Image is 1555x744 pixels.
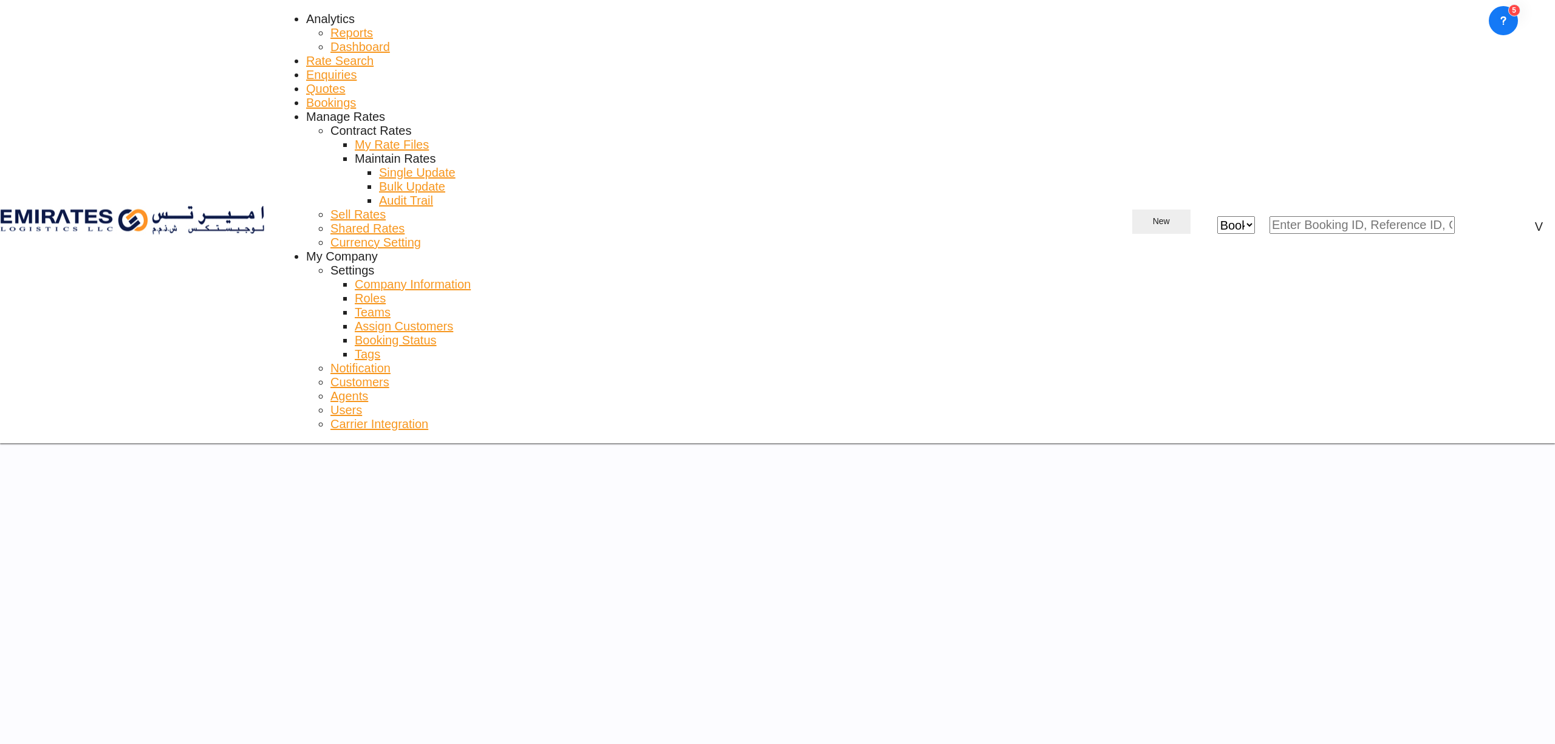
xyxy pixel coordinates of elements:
span: Bulk Update [379,180,445,193]
a: Audit Trail [379,194,433,208]
a: Rate Search [306,54,374,68]
a: Customers [330,375,389,389]
md-icon: icon-close [1203,217,1217,231]
div: Manage Rates [306,110,385,124]
div: My Company [306,250,378,264]
div: Maintain Rates [355,152,436,166]
div: icon-magnify [1469,218,1484,233]
span: Shared Rates [330,222,405,235]
md-icon: icon-magnify [1455,218,1469,233]
span: icon-magnify [1455,216,1469,234]
span: Enquiries [306,68,357,81]
div: V [1535,220,1543,234]
span: icon-close [1203,216,1217,234]
input: Enter Booking ID, Reference ID, Order ID [1270,216,1455,234]
span: Analytics [306,12,355,26]
md-icon: icon-chevron-down [1255,218,1270,233]
a: Carrier Integration [330,417,428,431]
span: Settings [330,264,374,277]
a: Enquiries [306,68,357,82]
a: Sell Rates [330,208,386,222]
span: Reports [330,26,373,39]
span: Sell Rates [330,208,386,221]
span: Single Update [379,166,456,179]
a: Agents [330,389,368,403]
span: My Company [306,250,378,263]
a: Dashboard [330,40,390,54]
a: Users [330,403,362,417]
a: Currency Setting [330,236,421,250]
a: Reports [330,26,373,40]
a: Assign Customers [355,319,453,333]
a: Notification [330,361,391,375]
a: Company Information [355,278,471,292]
a: Bulk Update [379,180,445,194]
a: Tags [355,347,380,361]
md-icon: icon-chevron-down [1170,214,1184,229]
span: Contract Rates [330,124,411,137]
a: My Rate Files [355,138,429,152]
a: Roles [355,292,386,305]
span: Help [1496,219,1511,234]
div: Settings [330,264,374,278]
span: Dashboard [330,40,390,53]
a: Quotes [306,82,345,96]
span: Audit Trail [379,194,433,207]
md-icon: icon-plus 400-fg [1138,214,1153,229]
a: Bookings [306,96,356,110]
span: Maintain Rates [355,152,436,165]
div: Contract Rates [330,124,411,138]
a: Shared Rates [330,222,405,236]
span: My Rate Files [355,138,429,151]
span: Manage Rates [306,110,385,123]
span: Currency Setting [330,236,421,249]
span: Quotes [306,82,345,95]
span: Rate Search [306,54,374,67]
a: Teams [355,305,391,319]
span: New [1138,216,1184,226]
a: Booking Status [355,333,437,347]
span: Bookings [306,96,356,109]
button: icon-plus 400-fgNewicon-chevron-down [1132,210,1191,234]
a: Single Update [379,166,456,180]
